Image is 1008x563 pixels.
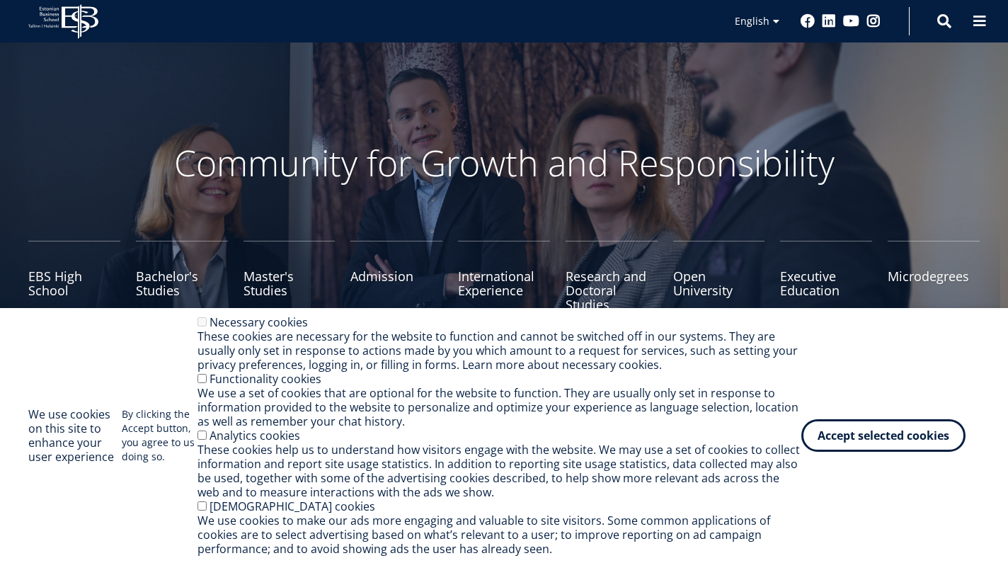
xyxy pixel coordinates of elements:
a: Bachelor's Studies [136,241,228,312]
p: By clicking the Accept button, you agree to us doing so. [122,407,197,464]
label: [DEMOGRAPHIC_DATA] cookies [210,499,375,514]
div: These cookies are necessary for the website to function and cannot be switched off in our systems... [197,329,801,372]
a: Admission [350,241,442,312]
div: These cookies help us to understand how visitors engage with the website. We may use a set of coo... [197,443,801,499]
a: Youtube [843,14,859,28]
button: Accept selected cookies [801,419,966,452]
div: We use cookies to make our ads more engaging and valuable to site visitors. Some common applicati... [197,513,801,556]
a: Linkedin [822,14,836,28]
p: Community for Growth and Responsibility [129,142,879,184]
a: Instagram [866,14,881,28]
h2: We use cookies on this site to enhance your user experience [28,407,122,464]
div: We use a set of cookies that are optional for the website to function. They are usually only set ... [197,386,801,428]
a: International Experience [458,241,550,312]
a: Master's Studies [244,241,336,312]
a: Research and Doctoral Studies [566,241,658,312]
label: Functionality cookies [210,371,321,387]
a: EBS High School [28,241,120,312]
a: Open University [673,241,765,312]
a: Executive Education [780,241,872,312]
label: Analytics cookies [210,428,300,443]
a: Facebook [801,14,815,28]
a: Microdegrees [888,241,980,312]
label: Necessary cookies [210,314,308,330]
